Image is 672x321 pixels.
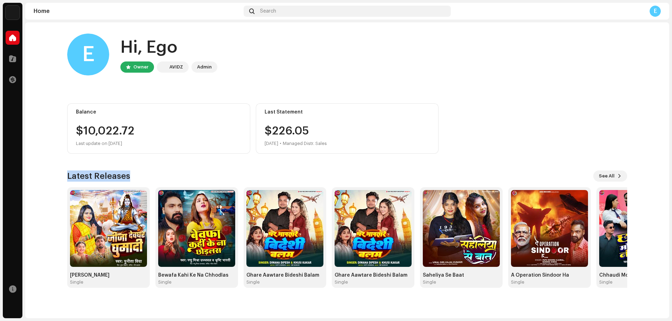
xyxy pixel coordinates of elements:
[650,6,661,17] div: E
[70,190,147,267] img: 4fa0b313-3904-40a8-a9da-2598bbc87d76
[169,63,183,71] div: AVIDZ
[246,190,323,267] img: a76b2a0c-e894-4df4-9ae9-3387c9b783b0
[599,169,615,183] span: See All
[335,279,348,285] div: Single
[246,272,323,278] div: Ghare Aawtare Bideshi Balam
[335,272,412,278] div: Ghare Aawtare Bideshi Balam
[511,190,588,267] img: e836f516-aa2d-4e68-b669-9dd32fec9977
[158,272,235,278] div: Bewafa Kahi Ke Na Chhodlas
[197,63,212,71] div: Admin
[283,139,327,148] div: Managed Distr. Sales
[599,279,612,285] div: Single
[511,272,588,278] div: A Operation Sindoor Ha
[158,279,171,285] div: Single
[335,190,412,267] img: c4ed8235-81ec-43ca-82b2-c9faca31dcf2
[34,8,241,14] div: Home
[67,34,109,75] div: E
[423,272,500,278] div: Saheliya Se Baat
[511,279,524,285] div: Single
[593,170,627,182] button: See All
[260,8,276,14] span: Search
[256,103,439,154] re-o-card-value: Last Statement
[246,279,260,285] div: Single
[120,36,217,59] div: Hi, Ego
[76,139,241,148] div: Last update on [DATE]
[133,63,148,71] div: Owner
[67,103,250,154] re-o-card-value: Balance
[265,109,430,115] div: Last Statement
[280,139,281,148] div: •
[158,63,167,71] img: 10d72f0b-d06a-424f-aeaa-9c9f537e57b6
[67,170,130,182] h3: Latest Releases
[423,190,500,267] img: 8df53a7f-513c-41d3-89a3-b6f36d022b75
[423,279,436,285] div: Single
[70,279,83,285] div: Single
[76,109,241,115] div: Balance
[265,139,278,148] div: [DATE]
[6,6,20,20] img: 10d72f0b-d06a-424f-aeaa-9c9f537e57b6
[158,190,235,267] img: 97ae37ad-9d33-49cc-8bef-bdfda513017c
[70,272,147,278] div: [PERSON_NAME]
